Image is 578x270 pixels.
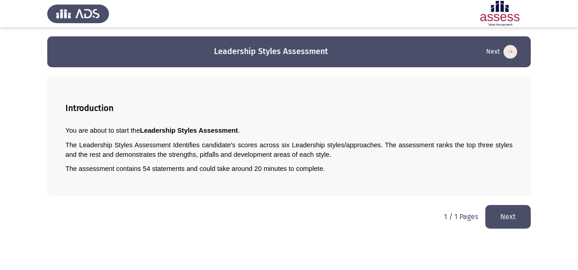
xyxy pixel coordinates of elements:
[238,127,239,134] span: .
[65,127,140,134] span: You are about to start the
[47,1,109,26] img: Assess Talent Management logo
[444,212,478,221] p: 1 / 1 Pages
[65,103,114,113] b: Introduction
[469,1,531,26] img: Assessment logo of Leadership Styles - THL
[65,141,514,158] span: The Leadership Styles Assessment Identifies candidate's scores across six Leadership styles/appro...
[140,127,238,134] span: Leadership Styles Assessment
[483,45,520,59] button: load next page
[65,165,325,172] span: The assessment contains 54 statements and could take around 20 minutes to complete.
[485,205,531,228] button: load next page
[214,46,328,57] h3: Leadership Styles Assessment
